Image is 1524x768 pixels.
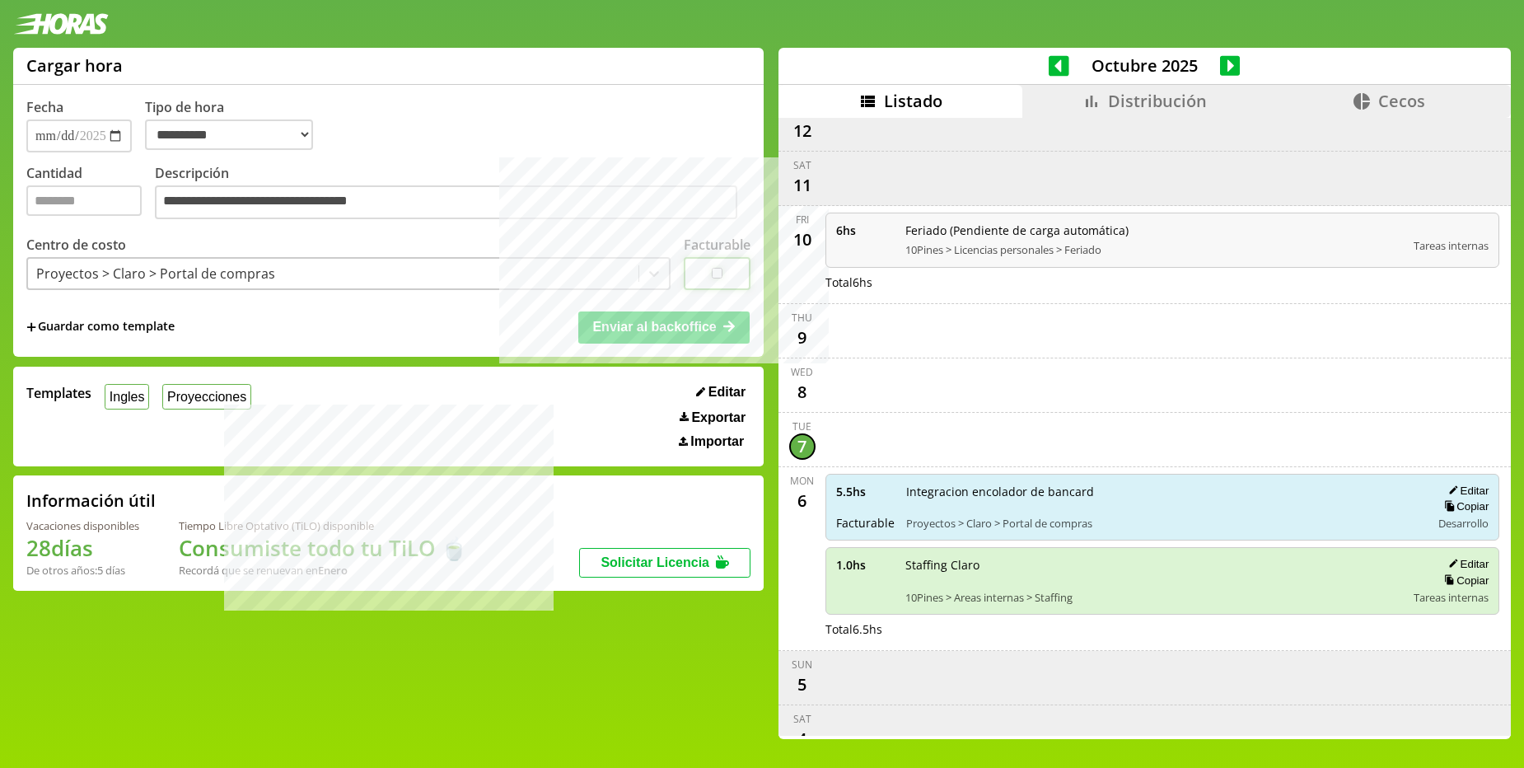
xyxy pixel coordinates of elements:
[26,518,139,533] div: Vacaciones disponibles
[675,410,750,426] button: Exportar
[26,533,139,563] h1: 28 días
[592,320,716,334] span: Enviar al backoffice
[26,384,91,402] span: Templates
[789,118,816,144] div: 12
[691,384,750,400] button: Editar
[318,563,348,578] b: Enero
[26,185,142,216] input: Cantidad
[179,518,467,533] div: Tiempo Libre Optativo (TiLO) disponible
[792,419,811,433] div: Tue
[793,158,811,172] div: Sat
[1414,590,1489,605] span: Tareas internas
[884,90,942,112] span: Listado
[789,433,816,460] div: 7
[26,318,175,336] span: +Guardar como template
[789,172,816,199] div: 11
[905,242,1403,257] span: 10Pines > Licencias personales > Feriado
[905,222,1403,238] span: Feriado (Pendiente de carga automática)
[791,365,813,379] div: Wed
[1443,484,1489,498] button: Editar
[836,222,894,238] span: 6 hs
[825,274,1500,290] div: Total 6 hs
[789,488,816,514] div: 6
[1439,499,1489,513] button: Copiar
[1438,516,1489,531] span: Desarrollo
[105,384,149,410] button: Ingles
[836,515,895,531] span: Facturable
[836,557,894,573] span: 1.0 hs
[26,54,123,77] h1: Cargar hora
[906,516,1420,531] span: Proyectos > Claro > Portal de compras
[26,236,126,254] label: Centro de costo
[1378,90,1425,112] span: Cecos
[179,563,467,578] div: Recordá que se renuevan en
[26,98,63,116] label: Fecha
[906,484,1420,499] span: Integracion encolador de bancard
[825,621,1500,637] div: Total 6.5 hs
[1108,90,1207,112] span: Distribución
[789,672,816,698] div: 5
[793,712,811,726] div: Sat
[36,265,275,283] div: Proyectos > Claro > Portal de compras
[789,726,816,752] div: 4
[145,98,326,152] label: Tipo de hora
[26,164,155,224] label: Cantidad
[789,227,816,253] div: 10
[26,489,156,512] h2: Información útil
[145,119,313,150] select: Tipo de hora
[778,118,1511,737] div: scrollable content
[708,385,746,400] span: Editar
[905,590,1403,605] span: 10Pines > Areas internas > Staffing
[26,318,36,336] span: +
[1443,557,1489,571] button: Editar
[836,484,895,499] span: 5.5 hs
[789,379,816,405] div: 8
[790,474,814,488] div: Mon
[578,311,750,343] button: Enviar al backoffice
[792,311,812,325] div: Thu
[179,533,467,563] h1: Consumiste todo tu TiLO 🍵
[691,410,746,425] span: Exportar
[579,548,750,578] button: Solicitar Licencia
[789,325,816,351] div: 9
[792,658,812,672] div: Sun
[1414,238,1489,253] span: Tareas internas
[13,13,109,35] img: logotipo
[905,557,1403,573] span: Staffing Claro
[684,236,750,254] label: Facturable
[1439,574,1489,588] button: Copiar
[1069,54,1220,77] span: Octubre 2025
[796,213,809,227] div: Fri
[690,434,744,449] span: Importar
[155,185,737,220] textarea: Descripción
[162,384,251,410] button: Proyecciones
[155,164,750,224] label: Descripción
[601,555,709,569] span: Solicitar Licencia
[26,563,139,578] div: De otros años: 5 días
